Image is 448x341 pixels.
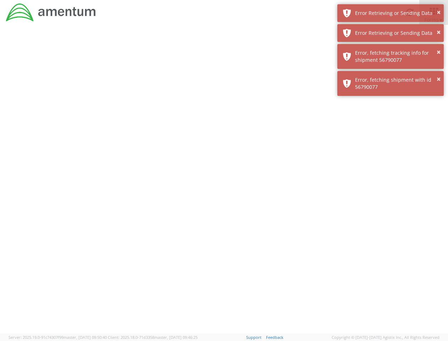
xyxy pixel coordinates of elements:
[9,335,107,340] span: Server: 2025.19.0-91c74307f99
[355,29,438,37] div: Error Retrieving or Sending Data
[437,27,441,38] button: ×
[332,335,439,340] span: Copyright © [DATE]-[DATE] Agistix Inc., All Rights Reserved
[355,10,438,17] div: Error Retrieving or Sending Data
[355,76,438,91] div: Error, fetching shipment with id 56790077
[63,335,107,340] span: master, [DATE] 09:50:40
[246,335,261,340] a: Support
[437,47,441,58] button: ×
[266,335,283,340] a: Feedback
[437,74,441,85] button: ×
[5,2,97,22] img: dyn-intl-logo-049831509241104b2a82.png
[437,7,441,18] button: ×
[108,335,198,340] span: Client: 2025.18.0-71d3358
[154,335,198,340] span: master, [DATE] 09:46:25
[355,49,438,64] div: Error, fetching tracking info for shipment 56790077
